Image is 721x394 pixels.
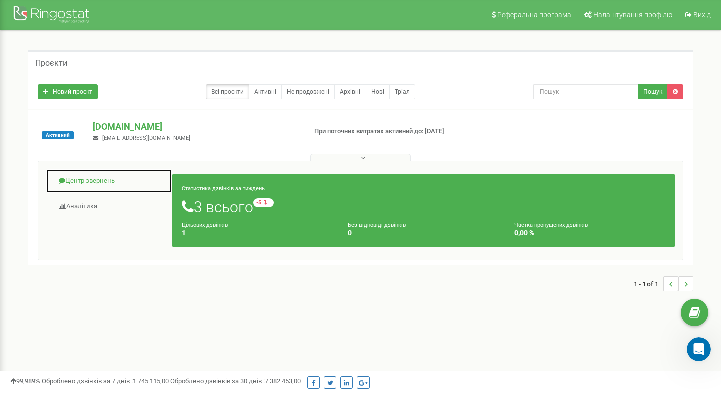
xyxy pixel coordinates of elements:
[348,229,499,237] h4: 0
[182,198,665,215] h1: 3 всього
[265,377,301,385] u: 7 382 453,00
[314,127,465,136] p: При поточних витратах активний до: [DATE]
[38,84,98,99] a: Новий проєкт
[42,377,169,385] span: Оброблено дзвінків за 7 днів :
[170,377,301,385] span: Оброблено дзвінків за 30 днів :
[693,11,711,19] span: Вихід
[42,131,74,139] span: Активний
[389,84,415,99] a: Тріал
[634,276,663,291] span: 1 - 1 of 1
[46,194,172,219] a: Аналiтика
[497,11,571,19] span: Реферальна програма
[514,222,588,228] small: Частка пропущених дзвінків
[102,135,190,141] span: [EMAIL_ADDRESS][DOMAIN_NAME]
[638,84,668,99] button: Пошук
[514,229,665,237] h4: 0,00 %
[10,377,40,385] span: 99,989%
[133,377,169,385] u: 1 745 115,00
[206,84,249,99] a: Всі проєкти
[46,169,172,193] a: Центр звернень
[533,84,638,99] input: Пошук
[35,59,67,68] h5: Проєкти
[593,11,672,19] span: Налаштування профілю
[281,84,335,99] a: Не продовжені
[334,84,366,99] a: Архівні
[687,337,711,361] iframe: Intercom live chat
[253,198,274,207] small: -5
[634,266,693,301] nav: ...
[93,120,298,133] p: [DOMAIN_NAME]
[366,84,390,99] a: Нові
[182,185,265,192] small: Статистика дзвінків за тиждень
[182,229,333,237] h4: 1
[348,222,406,228] small: Без відповіді дзвінків
[249,84,282,99] a: Активні
[182,222,228,228] small: Цільових дзвінків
